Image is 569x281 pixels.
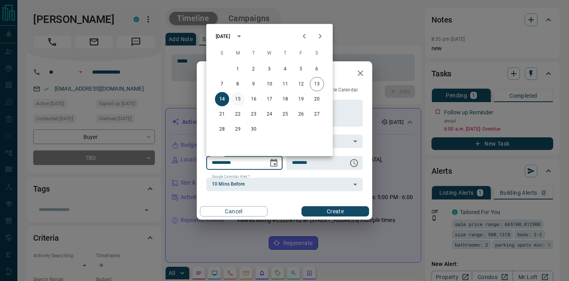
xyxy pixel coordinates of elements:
[262,46,277,61] span: Wednesday
[278,77,292,91] button: 11
[231,62,245,76] button: 1
[278,46,292,61] span: Thursday
[262,62,277,76] button: 3
[197,61,250,87] h2: New Task
[294,107,308,122] button: 26
[231,107,245,122] button: 22
[247,77,261,91] button: 9
[216,33,230,40] div: [DATE]
[247,92,261,106] button: 16
[278,92,292,106] button: 18
[296,28,312,44] button: Previous month
[247,46,261,61] span: Tuesday
[278,62,292,76] button: 4
[262,92,277,106] button: 17
[346,155,362,171] button: Choose time, selected time is 6:00 AM
[231,46,245,61] span: Monday
[262,77,277,91] button: 10
[247,122,261,137] button: 30
[215,107,229,122] button: 21
[212,174,250,179] label: Google Calendar Alert
[310,46,324,61] span: Saturday
[231,122,245,137] button: 29
[312,28,328,44] button: Next month
[232,30,246,43] button: calendar view is open, switch to year view
[231,92,245,106] button: 15
[294,46,308,61] span: Friday
[294,77,308,91] button: 12
[310,62,324,76] button: 6
[294,62,308,76] button: 5
[247,107,261,122] button: 23
[310,77,324,91] button: 13
[215,122,229,137] button: 28
[301,206,369,216] button: Create
[310,92,324,106] button: 20
[215,92,229,106] button: 14
[278,107,292,122] button: 25
[215,46,229,61] span: Sunday
[215,77,229,91] button: 7
[262,107,277,122] button: 24
[247,62,261,76] button: 2
[310,107,324,122] button: 27
[200,206,268,216] button: Cancel
[294,92,308,106] button: 19
[231,77,245,91] button: 8
[266,155,282,171] button: Choose date, selected date is Sep 14, 2025
[206,178,363,191] div: 10 Mins Before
